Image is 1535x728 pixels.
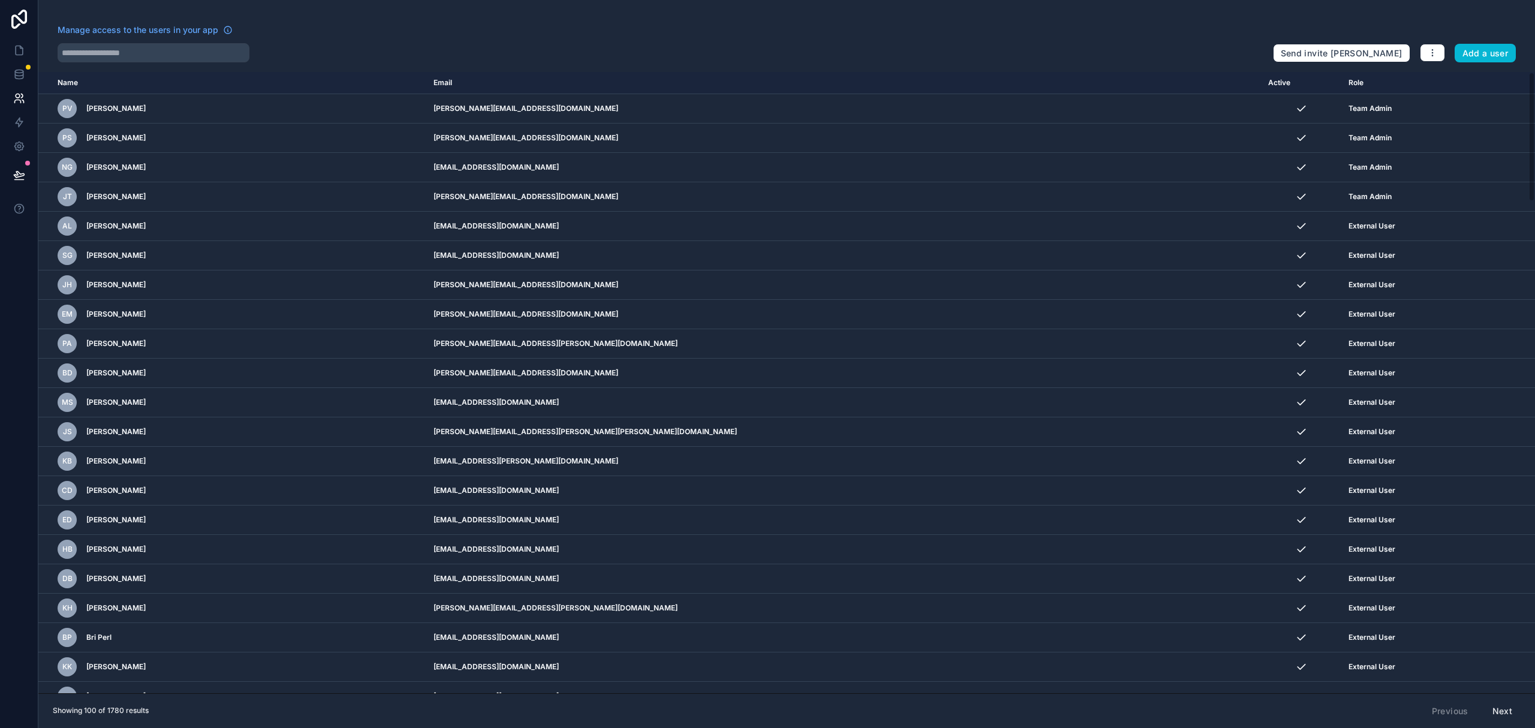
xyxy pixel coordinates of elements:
[1349,691,1395,701] span: External User
[426,623,1261,652] td: [EMAIL_ADDRESS][DOMAIN_NAME]
[86,192,146,201] span: [PERSON_NAME]
[1349,427,1395,437] span: External User
[1349,251,1395,260] span: External User
[86,398,146,407] span: [PERSON_NAME]
[426,476,1261,506] td: [EMAIL_ADDRESS][DOMAIN_NAME]
[1349,104,1392,113] span: Team Admin
[1349,368,1395,378] span: External User
[62,104,73,113] span: PV
[1273,44,1410,63] button: Send invite [PERSON_NAME]
[62,691,73,701] span: AB
[86,368,146,378] span: [PERSON_NAME]
[1455,44,1516,63] button: Add a user
[86,545,146,554] span: [PERSON_NAME]
[1349,486,1395,495] span: External User
[86,163,146,172] span: [PERSON_NAME]
[86,603,146,613] span: [PERSON_NAME]
[426,241,1261,270] td: [EMAIL_ADDRESS][DOMAIN_NAME]
[86,427,146,437] span: [PERSON_NAME]
[38,72,1535,693] div: scrollable content
[426,594,1261,623] td: [PERSON_NAME][EMAIL_ADDRESS][PERSON_NAME][DOMAIN_NAME]
[86,515,146,525] span: [PERSON_NAME]
[1349,662,1395,672] span: External User
[1349,221,1395,231] span: External User
[1341,72,1476,94] th: Role
[86,133,146,143] span: [PERSON_NAME]
[86,633,112,642] span: Bri Perl
[62,662,72,672] span: KK
[62,221,72,231] span: AL
[1484,701,1521,721] button: Next
[426,652,1261,682] td: [EMAIL_ADDRESS][DOMAIN_NAME]
[426,682,1261,711] td: [EMAIL_ADDRESS][DOMAIN_NAME]
[1349,133,1392,143] span: Team Admin
[62,368,73,378] span: BD
[86,339,146,348] span: [PERSON_NAME]
[86,251,146,260] span: [PERSON_NAME]
[62,603,73,613] span: KH
[426,417,1261,447] td: [PERSON_NAME][EMAIL_ADDRESS][PERSON_NAME][PERSON_NAME][DOMAIN_NAME]
[62,398,73,407] span: MS
[86,104,146,113] span: [PERSON_NAME]
[426,506,1261,535] td: [EMAIL_ADDRESS][DOMAIN_NAME]
[86,691,146,701] span: [PERSON_NAME]
[1349,309,1395,319] span: External User
[426,300,1261,329] td: [PERSON_NAME][EMAIL_ADDRESS][DOMAIN_NAME]
[62,574,73,583] span: DB
[58,24,218,36] span: Manage access to the users in your app
[86,280,146,290] span: [PERSON_NAME]
[1261,72,1342,94] th: Active
[426,564,1261,594] td: [EMAIL_ADDRESS][DOMAIN_NAME]
[426,94,1261,124] td: [PERSON_NAME][EMAIL_ADDRESS][DOMAIN_NAME]
[62,309,73,319] span: EM
[1349,574,1395,583] span: External User
[62,280,72,290] span: JH
[1349,398,1395,407] span: External User
[426,124,1261,153] td: [PERSON_NAME][EMAIL_ADDRESS][DOMAIN_NAME]
[62,515,72,525] span: ED
[62,251,73,260] span: SG
[1349,515,1395,525] span: External User
[1349,339,1395,348] span: External User
[426,359,1261,388] td: [PERSON_NAME][EMAIL_ADDRESS][DOMAIN_NAME]
[1349,603,1395,613] span: External User
[86,486,146,495] span: [PERSON_NAME]
[426,182,1261,212] td: [PERSON_NAME][EMAIL_ADDRESS][DOMAIN_NAME]
[426,329,1261,359] td: [PERSON_NAME][EMAIL_ADDRESS][PERSON_NAME][DOMAIN_NAME]
[426,270,1261,300] td: [PERSON_NAME][EMAIL_ADDRESS][DOMAIN_NAME]
[426,212,1261,241] td: [EMAIL_ADDRESS][DOMAIN_NAME]
[62,486,73,495] span: CD
[86,574,146,583] span: [PERSON_NAME]
[1349,163,1392,172] span: Team Admin
[426,535,1261,564] td: [EMAIL_ADDRESS][DOMAIN_NAME]
[1349,192,1392,201] span: Team Admin
[1349,280,1395,290] span: External User
[63,192,72,201] span: JT
[62,456,72,466] span: KB
[62,339,72,348] span: PA
[1349,545,1395,554] span: External User
[426,388,1261,417] td: [EMAIL_ADDRESS][DOMAIN_NAME]
[86,662,146,672] span: [PERSON_NAME]
[426,153,1261,182] td: [EMAIL_ADDRESS][DOMAIN_NAME]
[86,456,146,466] span: [PERSON_NAME]
[62,133,72,143] span: PS
[53,706,149,715] span: Showing 100 of 1780 results
[58,24,233,36] a: Manage access to the users in your app
[1349,633,1395,642] span: External User
[426,447,1261,476] td: [EMAIL_ADDRESS][PERSON_NAME][DOMAIN_NAME]
[86,221,146,231] span: [PERSON_NAME]
[426,72,1261,94] th: Email
[62,545,73,554] span: HB
[86,309,146,319] span: [PERSON_NAME]
[63,427,72,437] span: JS
[62,163,73,172] span: NG
[62,633,72,642] span: BP
[38,72,426,94] th: Name
[1349,456,1395,466] span: External User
